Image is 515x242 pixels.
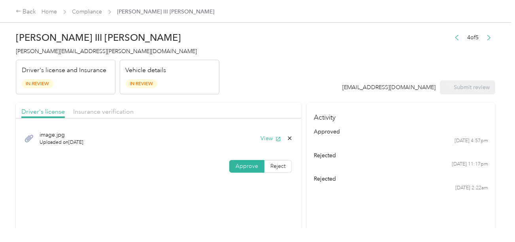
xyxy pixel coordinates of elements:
[236,163,258,170] span: Approve
[471,198,515,242] iframe: Everlance-gr Chat Button Frame
[40,131,83,139] span: image.jpg
[73,108,134,115] span: Insurance verification
[270,163,285,170] span: Reject
[40,139,83,146] span: Uploaded on [DATE]
[16,32,219,43] h2: [PERSON_NAME] III [PERSON_NAME]
[126,66,166,75] p: Vehicle details
[42,8,57,15] a: Home
[314,175,489,183] div: rejected
[72,8,102,15] a: Compliance
[16,7,36,17] div: Back
[117,8,215,16] span: [PERSON_NAME] III [PERSON_NAME]
[126,79,157,88] span: In Review
[307,103,495,128] h4: Activity
[343,83,436,91] div: [EMAIL_ADDRESS][DOMAIN_NAME]
[452,161,488,168] time: [DATE] 11:17pm
[314,151,489,160] div: rejected
[260,134,281,143] button: View
[455,137,488,145] time: [DATE] 4:57pm
[455,185,488,192] time: [DATE] 2:22am
[21,108,65,115] span: Driver's license
[314,128,489,136] div: approved
[16,48,197,55] span: [PERSON_NAME][EMAIL_ADDRESS][PERSON_NAME][DOMAIN_NAME]
[22,66,106,75] p: Driver's license and Insurance
[22,79,53,88] span: In Review
[467,33,479,42] span: 4 of 5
